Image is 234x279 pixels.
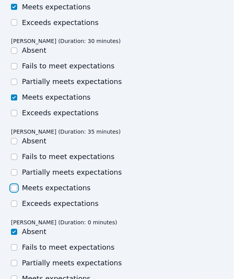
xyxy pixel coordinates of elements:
label: Meets expectations [22,93,91,102]
legend: [PERSON_NAME] (Duration: 0 minutes) [11,218,117,227]
label: Partially meets expectations [22,168,122,177]
label: Fails to meet expectations [22,153,115,161]
label: Exceeds expectations [22,200,99,208]
label: Absent [22,137,47,145]
label: Exceeds expectations [22,109,99,117]
label: Absent [22,46,47,55]
label: Meets expectations [22,3,91,11]
label: Meets expectations [22,184,91,192]
label: Partially meets expectations [22,78,122,86]
label: Absent [22,228,47,236]
legend: [PERSON_NAME] (Duration: 30 minutes) [11,37,121,46]
legend: [PERSON_NAME] (Duration: 35 minutes) [11,127,121,137]
label: Exceeds expectations [22,18,99,27]
label: Partially meets expectations [22,259,122,267]
label: Fails to meet expectations [22,62,115,70]
label: Fails to meet expectations [22,243,115,252]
